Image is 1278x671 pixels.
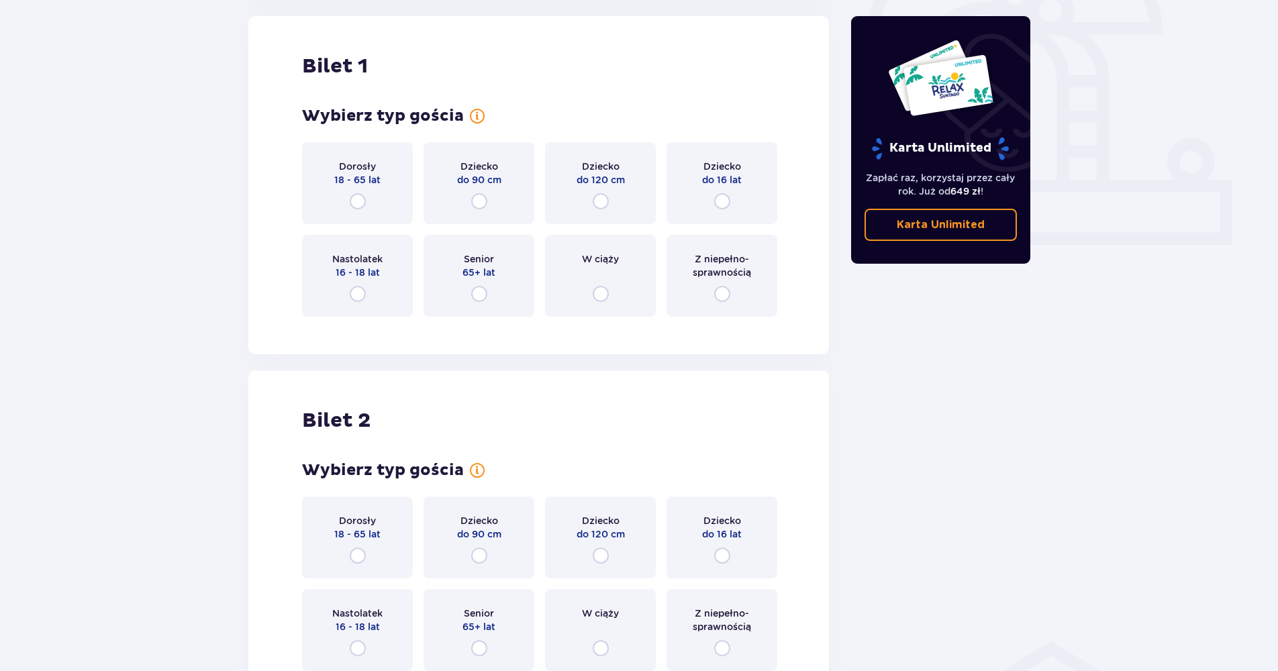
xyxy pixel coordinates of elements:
p: Karta Unlimited [871,137,1010,160]
span: Z niepełno­sprawnością [679,607,765,633]
span: W ciąży [582,607,619,620]
h2: Bilet 1 [302,54,368,79]
span: do 16 lat [702,173,742,187]
p: Zapłać raz, korzystaj przez cały rok. Już od ! [865,171,1018,198]
span: 65+ lat [462,266,495,279]
span: 16 - 18 lat [336,620,380,633]
span: 18 - 65 lat [334,173,381,187]
span: Dorosły [339,514,376,527]
span: do 120 cm [577,527,625,541]
h3: Wybierz typ gościa [302,460,464,480]
span: do 90 cm [457,527,501,541]
span: Nastolatek [332,252,383,266]
span: Dziecko [582,514,620,527]
h2: Bilet 2 [302,408,371,433]
span: 649 zł [950,186,981,197]
span: 16 - 18 lat [336,266,380,279]
span: Dziecko [460,514,498,527]
a: Karta Unlimited [865,209,1018,241]
span: 65+ lat [462,620,495,633]
span: Senior [464,252,494,266]
span: Nastolatek [332,607,383,620]
span: Z niepełno­sprawnością [679,252,765,279]
span: Dziecko [703,514,741,527]
span: Dziecko [582,160,620,173]
h3: Wybierz typ gościa [302,106,464,126]
span: Dziecko [703,160,741,173]
span: 18 - 65 lat [334,527,381,541]
span: do 120 cm [577,173,625,187]
span: Senior [464,607,494,620]
span: Dziecko [460,160,498,173]
p: Karta Unlimited [897,217,985,232]
span: Dorosły [339,160,376,173]
span: W ciąży [582,252,619,266]
span: do 90 cm [457,173,501,187]
span: do 16 lat [702,527,742,541]
img: Dwie karty całoroczne do Suntago z napisem 'UNLIMITED RELAX', na białym tle z tropikalnymi liśćmi... [887,39,994,117]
